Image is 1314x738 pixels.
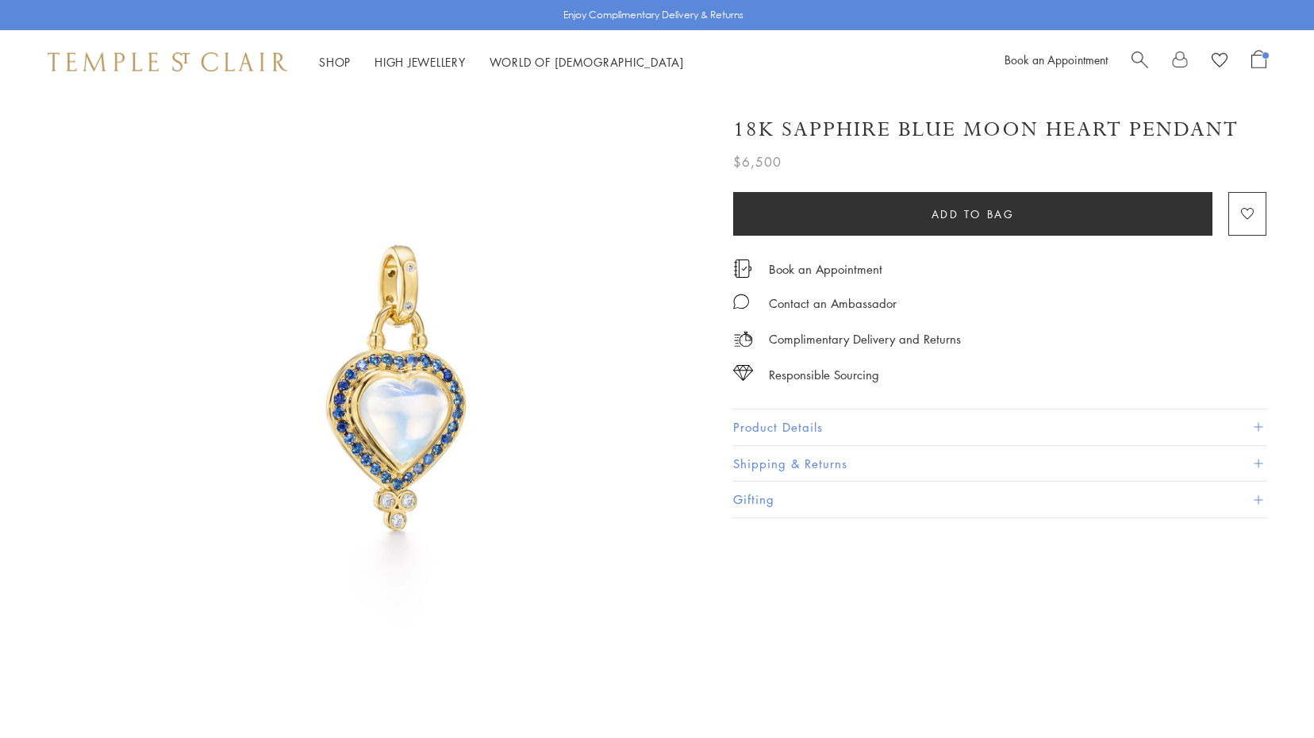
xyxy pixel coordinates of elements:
[319,52,684,72] nav: Main navigation
[103,94,695,686] img: 18K Sapphire Blue Moon Heart Pendant
[733,482,1266,517] button: Gifting
[1251,50,1266,74] a: Open Shopping Bag
[769,329,961,349] p: Complimentary Delivery and Returns
[733,409,1266,445] button: Product Details
[733,329,753,349] img: icon_delivery.svg
[48,52,287,71] img: Temple St. Clair
[733,446,1266,482] button: Shipping & Returns
[733,294,749,309] img: MessageIcon-01_2.svg
[490,54,684,70] a: World of [DEMOGRAPHIC_DATA]World of [DEMOGRAPHIC_DATA]
[563,7,743,23] p: Enjoy Complimentary Delivery & Returns
[733,192,1212,236] button: Add to bag
[375,54,466,70] a: High JewelleryHigh Jewellery
[319,54,351,70] a: ShopShop
[733,365,753,381] img: icon_sourcing.svg
[733,259,752,278] img: icon_appointment.svg
[769,260,882,278] a: Book an Appointment
[1131,50,1148,74] a: Search
[769,365,879,385] div: Responsible Sourcing
[733,152,782,172] span: $6,500
[1212,50,1228,74] a: View Wishlist
[733,116,1239,144] h1: 18K Sapphire Blue Moon Heart Pendant
[1005,52,1108,67] a: Book an Appointment
[932,206,1015,223] span: Add to bag
[769,294,897,313] div: Contact an Ambassador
